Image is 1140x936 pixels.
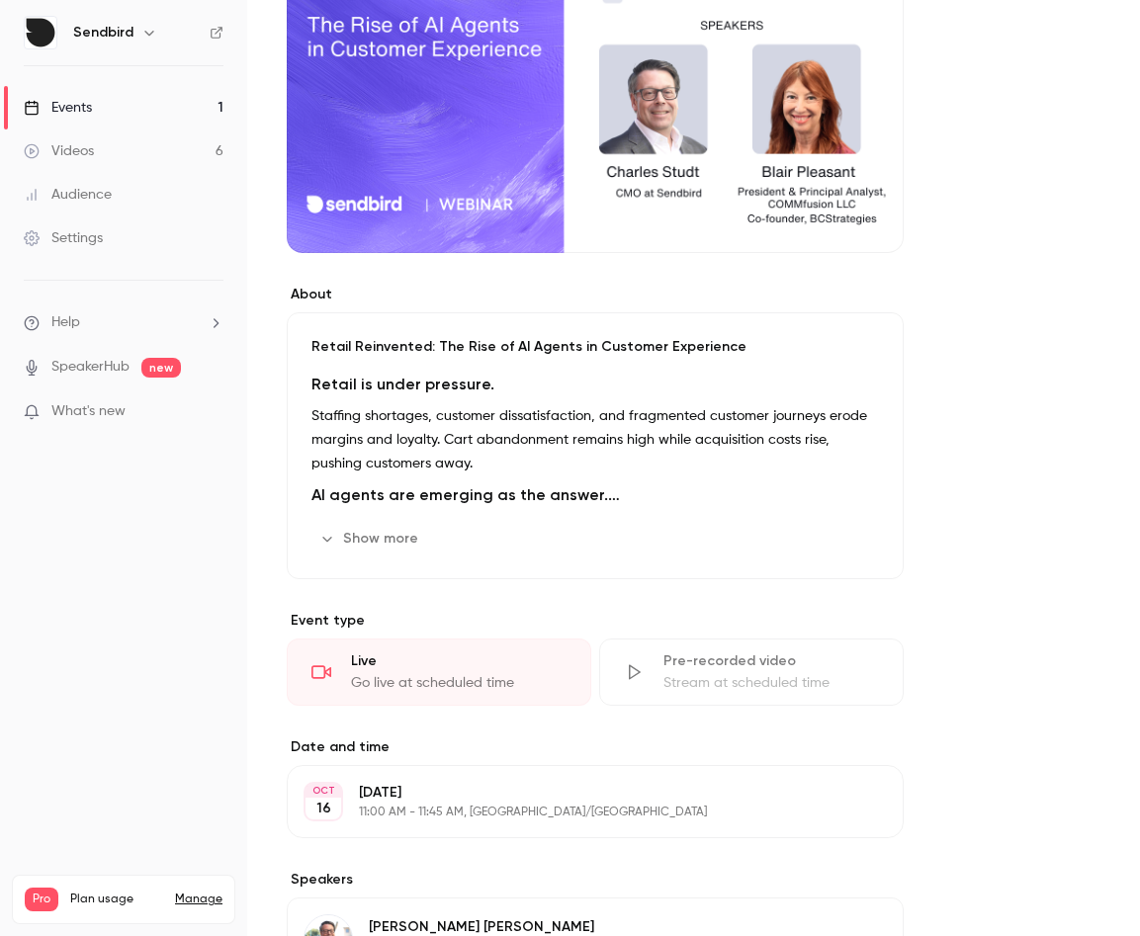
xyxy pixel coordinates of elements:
div: Settings [24,228,103,248]
span: Plan usage [70,892,163,907]
div: Videos [24,141,94,161]
iframe: Noticeable Trigger [200,403,223,421]
span: What's new [51,401,126,422]
span: Pro [25,888,58,911]
div: OCT [306,784,341,798]
label: Date and time [287,737,904,757]
span: new [141,358,181,378]
p: Staffing shortages, customer dissatisfaction, and fragmented customer journeys erode margins and ... [311,404,879,475]
a: Manage [175,892,222,907]
h2: AI agents are emerging as the answer. [311,483,879,507]
label: About [287,285,904,304]
p: Retail Reinvented: The Rise of AI Agents in Customer Experience [311,337,879,357]
h2: Retail is under pressure. [311,373,879,396]
div: Live [351,651,567,671]
p: [DATE] [359,783,799,803]
img: Sendbird [25,17,56,48]
span: Help [51,312,80,333]
label: Speakers [287,870,904,890]
div: Stream at scheduled time [663,673,879,693]
p: 16 [316,799,331,818]
button: Show more [311,523,430,554]
p: Event type [287,611,904,631]
div: Pre-recorded video [663,651,879,671]
div: Events [24,98,92,118]
div: Pre-recorded videoStream at scheduled time [599,638,904,706]
div: Audience [24,185,112,205]
div: Go live at scheduled time [351,673,567,693]
div: LiveGo live at scheduled time [287,638,591,706]
a: SpeakerHub [51,357,130,378]
li: help-dropdown-opener [24,312,223,333]
h6: Sendbird [73,23,133,43]
p: 11:00 AM - 11:45 AM, [GEOGRAPHIC_DATA]/[GEOGRAPHIC_DATA] [359,805,799,820]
